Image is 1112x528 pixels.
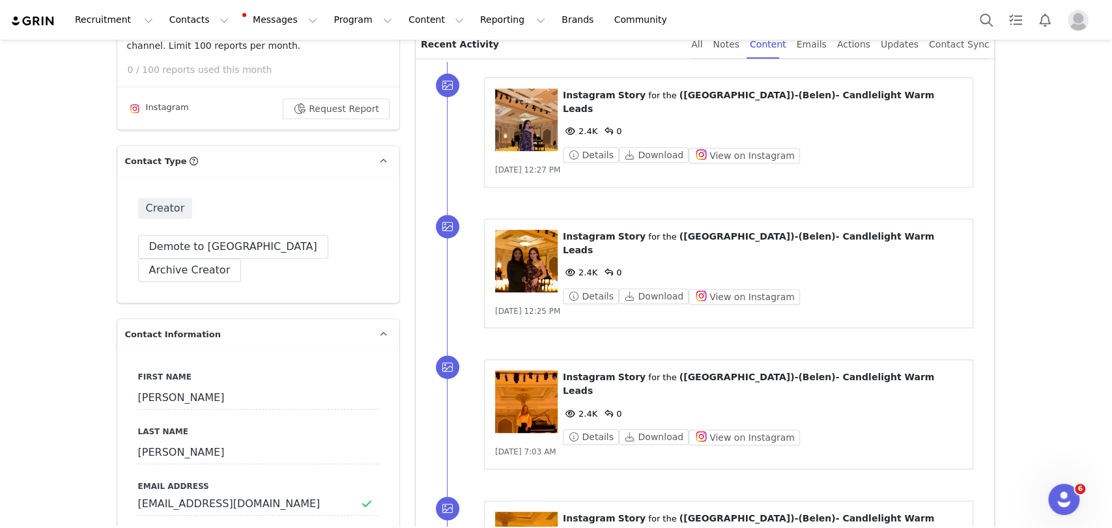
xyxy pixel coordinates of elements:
[837,30,870,59] div: Actions
[563,231,616,242] span: Instagram
[618,231,646,242] span: Story
[130,104,140,114] img: instagram.svg
[689,430,800,445] button: View on Instagram
[128,63,399,77] p: 0 / 100 reports used this month
[619,288,689,304] button: Download
[138,258,242,282] button: Archive Creator
[554,5,605,35] a: Brands
[495,307,560,316] span: [DATE] 12:25 PM
[421,30,681,59] p: Recent Activity
[689,150,800,160] a: View on Instagram
[138,371,378,383] label: First Name
[929,30,990,59] div: Contact Sync
[67,5,161,35] button: Recruitment
[713,30,739,59] div: Notes
[797,30,827,59] div: Emails
[972,5,1001,35] button: Search
[606,5,681,35] a: Community
[495,447,556,456] span: [DATE] 7:03 AM
[563,370,963,398] p: ⁨ ⁩ ⁨ ⁩ for the ⁨ ⁩
[563,372,616,382] span: Instagram
[689,432,800,442] a: View on Instagram
[619,147,689,163] button: Download
[1068,10,1089,31] img: placeholder-profile.jpg
[237,5,325,35] button: Messages
[127,101,189,117] div: Instagram
[125,328,221,341] span: Contact Information
[563,372,934,396] span: ([GEOGRAPHIC_DATA])-(Belen)- Candlelight Warm Leads
[563,90,616,100] span: Instagram
[601,409,621,419] span: 0
[619,429,689,445] button: Download
[10,10,535,25] body: Rich Text Area. Press ALT-0 for help.
[563,90,934,114] span: ([GEOGRAPHIC_DATA])-(Belen)- Candlelight Warm Leads
[125,155,187,168] span: Contact Type
[138,235,328,258] button: Demote to [GEOGRAPHIC_DATA]
[563,230,963,257] p: ⁨ ⁩ ⁨ ⁩ for the ⁨ ⁩
[563,231,934,255] span: ([GEOGRAPHIC_DATA])-(Belen)- Candlelight Warm Leads
[618,372,646,382] span: Story
[472,5,553,35] button: Reporting
[689,292,800,301] a: View on Instagram
[162,5,236,35] button: Contacts
[563,147,619,163] button: Details
[563,288,619,304] button: Details
[138,198,193,219] span: Creator
[563,89,963,116] p: ⁨ ⁩ ⁨ ⁩ for the ⁨ ⁩
[563,513,616,523] span: Instagram
[563,409,597,419] span: 2.4K
[750,30,786,59] div: Content
[326,5,400,35] button: Program
[138,480,378,492] label: Email Address
[881,30,919,59] div: Updates
[601,126,621,136] span: 0
[563,126,597,136] span: 2.4K
[563,429,619,445] button: Details
[1031,5,1059,35] button: Notifications
[138,426,378,438] label: Last Name
[1075,484,1085,494] span: 6
[601,268,621,277] span: 0
[10,15,56,27] img: grin logo
[1001,5,1030,35] a: Tasks
[495,165,560,174] span: [DATE] 12:27 PM
[689,289,800,305] button: View on Instagram
[691,30,702,59] div: All
[283,98,390,119] button: Request Report
[563,268,597,277] span: 2.4K
[618,513,646,523] span: Story
[138,492,378,516] input: Email Address
[618,90,646,100] span: Story
[401,5,472,35] button: Content
[1060,10,1102,31] button: Profile
[1048,484,1079,515] iframe: Intercom live chat
[689,148,800,163] button: View on Instagram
